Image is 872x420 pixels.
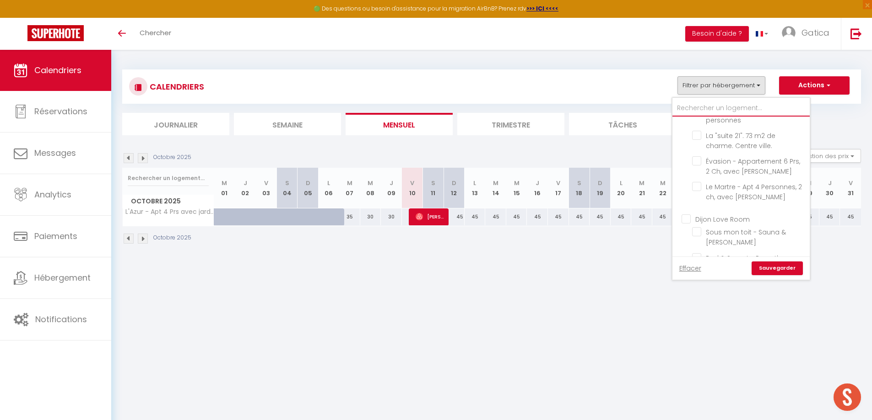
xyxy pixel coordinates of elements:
[569,113,676,135] li: Tâches
[834,383,861,411] div: Ouvrir le chat
[306,179,310,187] abbr: D
[506,208,527,225] div: 45
[422,168,444,208] th: 11
[849,179,853,187] abbr: V
[465,208,486,225] div: 45
[298,168,319,208] th: 05
[34,147,76,159] span: Messages
[685,26,749,42] button: Besoin d'aide ?
[620,179,623,187] abbr: L
[590,208,611,225] div: 45
[577,179,581,187] abbr: S
[35,314,87,325] span: Notifications
[122,113,229,135] li: Journalier
[153,234,191,242] p: Octobre 2025
[318,168,339,208] th: 06
[775,18,841,50] a: ... Gatica
[590,168,611,208] th: 19
[840,168,861,208] th: 31
[536,179,539,187] abbr: J
[706,96,779,125] span: Le Dolce · Le Dolce [GEOGRAPHIC_DATA] 4 personnes
[431,179,435,187] abbr: S
[339,168,360,208] th: 07
[514,179,520,187] abbr: M
[34,272,91,283] span: Hébergement
[779,76,850,95] button: Actions
[124,208,216,215] span: L'Azur - Apt 4 Prs avec jardin en centre ville
[34,189,71,200] span: Analytics
[819,208,840,225] div: 45
[782,26,796,40] img: ...
[569,168,590,208] th: 18
[128,170,209,186] input: Rechercher un logement...
[214,168,235,208] th: 01
[339,208,360,225] div: 35
[672,100,810,117] input: Rechercher un logement...
[452,179,456,187] abbr: D
[631,168,652,208] th: 21
[360,208,381,225] div: 30
[444,168,465,208] th: 12
[556,179,560,187] abbr: V
[527,208,548,225] div: 45
[381,168,402,208] th: 09
[526,5,558,12] a: >>> ICI <<<<
[706,228,786,247] span: Sous mon toit - Sauna & [PERSON_NAME]
[493,179,498,187] abbr: M
[548,208,569,225] div: 45
[485,208,506,225] div: 45
[390,179,393,187] abbr: J
[465,168,486,208] th: 13
[473,179,476,187] abbr: L
[410,179,414,187] abbr: V
[706,131,775,150] span: La "suite 21". 73 m2 de charme. Centre ville.
[569,208,590,225] div: 45
[598,179,602,187] abbr: D
[347,179,352,187] abbr: M
[123,195,214,208] span: Octobre 2025
[34,64,81,76] span: Calendriers
[828,179,832,187] abbr: J
[631,208,652,225] div: 45
[264,179,268,187] abbr: V
[652,168,673,208] th: 22
[34,106,87,117] span: Réservations
[222,179,227,187] abbr: M
[652,208,673,225] div: 45
[34,230,77,242] span: Paiements
[360,168,381,208] th: 08
[660,179,666,187] abbr: M
[346,113,453,135] li: Mensuel
[444,208,465,225] div: 45
[793,149,861,163] button: Gestion des prix
[244,179,247,187] abbr: J
[677,76,765,95] button: Filtrer par hébergement
[679,263,701,273] a: Effacer
[133,18,178,50] a: Chercher
[611,208,632,225] div: 45
[153,153,191,162] p: Octobre 2025
[639,179,645,187] abbr: M
[381,208,402,225] div: 30
[147,76,204,97] h3: CALENDRIERS
[27,25,84,41] img: Super Booking
[235,168,256,208] th: 02
[276,168,298,208] th: 04
[327,179,330,187] abbr: L
[140,28,171,37] span: Chercher
[840,208,861,225] div: 45
[752,261,803,275] a: Sauvegarder
[527,168,548,208] th: 16
[672,97,811,281] div: Filtrer par hébergement
[706,182,802,202] span: Le Martre - Apt 4 Personnes, 2 ch, avec [PERSON_NAME]
[506,168,527,208] th: 15
[457,113,564,135] li: Trimestre
[285,179,289,187] abbr: S
[706,157,800,176] span: Évasion - Appartement 6 Prs, 2 Ch, avec [PERSON_NAME]
[368,179,373,187] abbr: M
[850,28,862,39] img: logout
[234,113,341,135] li: Semaine
[256,168,277,208] th: 03
[548,168,569,208] th: 17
